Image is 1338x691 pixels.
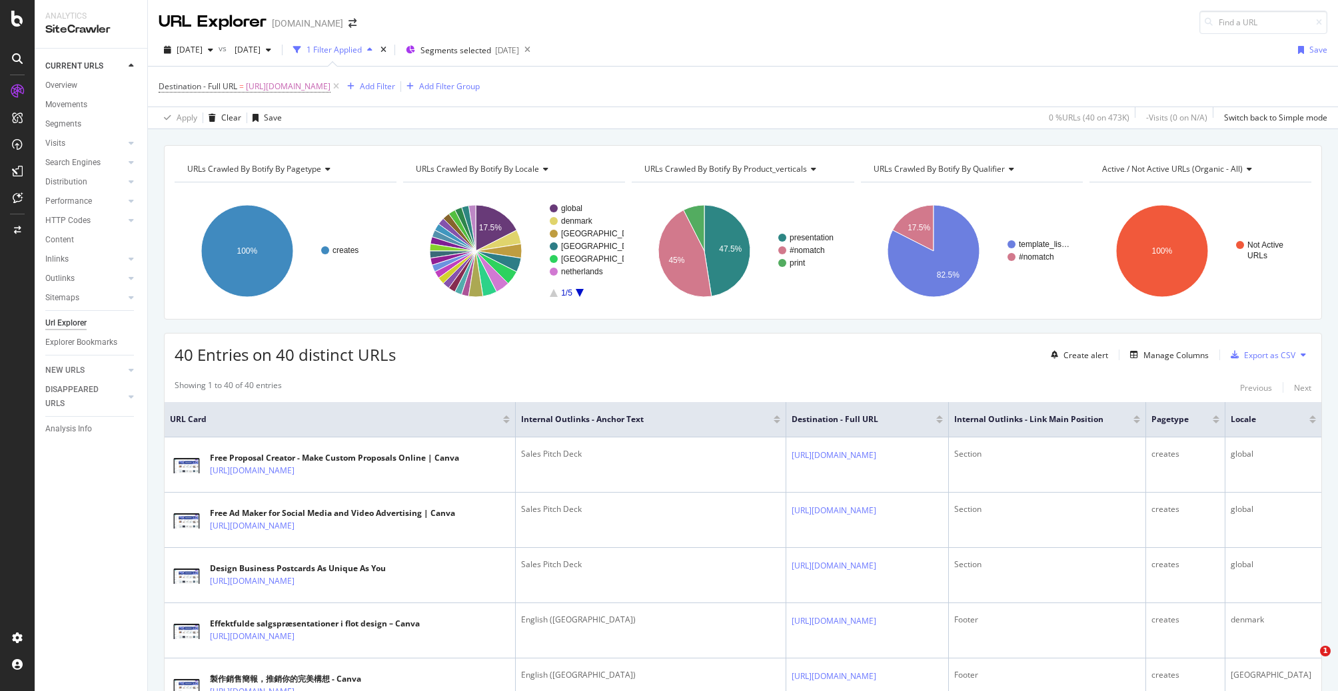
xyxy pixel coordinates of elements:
[1146,112,1207,123] div: - Visits ( 0 on N/A )
[936,270,959,280] text: 82.5%
[175,379,282,395] div: Showing 1 to 40 of 40 entries
[419,81,480,92] div: Add Filter Group
[342,79,395,95] button: Add Filter
[1049,112,1129,123] div: 0 % URLs ( 40 on 473K )
[45,316,138,330] a: Url Explorer
[790,258,806,268] text: print
[1244,349,1295,361] div: Export as CSV
[45,272,125,286] a: Outlinks
[187,163,321,174] span: URLs Crawled By Botify By pagetype
[416,163,539,174] span: URLs Crawled By Botify By locale
[45,79,138,93] a: Overview
[413,158,613,180] h4: URLs Crawled By Botify By locale
[1224,112,1327,123] div: Switch back to Simple mode
[1231,413,1289,425] span: locale
[210,618,420,630] div: Effektfulde salgspræsentationer i flot design – Canva
[954,413,1113,425] span: Internal Outlinks - Link Main Position
[1320,646,1331,656] span: 1
[264,112,282,123] div: Save
[632,193,852,309] svg: A chart.
[378,43,389,57] div: times
[159,11,267,33] div: URL Explorer
[45,316,87,330] div: Url Explorer
[360,81,395,92] div: Add Filter
[45,363,125,377] a: NEW URLS
[1151,559,1219,571] div: creates
[175,193,395,309] svg: A chart.
[1151,413,1193,425] span: pagetype
[1151,448,1219,460] div: creates
[874,163,1005,174] span: URLs Crawled By Botify By qualifier
[1231,669,1316,681] div: [GEOGRAPHIC_DATA]
[45,422,92,436] div: Analysis Info
[1231,614,1316,626] div: denmark
[185,158,384,180] h4: URLs Crawled By Botify By pagetype
[45,98,138,112] a: Movements
[420,45,491,56] span: Segments selected
[954,614,1140,626] div: Footer
[272,17,343,30] div: [DOMAIN_NAME]
[170,567,203,584] img: main image
[348,19,356,28] div: arrow-right-arrow-left
[45,156,101,170] div: Search Engines
[45,59,125,73] a: CURRENT URLS
[45,291,79,305] div: Sitemaps
[170,413,500,425] span: URL Card
[229,39,277,61] button: [DATE]
[561,229,644,238] text: [GEOGRAPHIC_DATA]
[45,136,125,150] a: Visits
[1089,193,1310,309] div: A chart.
[45,79,77,93] div: Overview
[1219,107,1327,128] button: Switch back to Simple mode
[479,223,502,232] text: 17.5%
[954,559,1140,571] div: Section
[45,22,137,37] div: SiteCrawler
[792,559,876,573] a: [URL][DOMAIN_NAME]
[237,246,258,256] text: 100%
[401,79,480,95] button: Add Filter Group
[203,107,241,128] button: Clear
[1019,240,1069,249] text: template_lis…
[45,233,138,247] a: Content
[221,112,241,123] div: Clear
[45,175,125,189] a: Distribution
[1293,646,1325,678] iframe: Intercom live chat
[45,11,137,22] div: Analytics
[45,383,113,411] div: DISAPPEARED URLS
[792,413,916,425] span: Destination - Full URL
[1143,349,1209,361] div: Manage Columns
[45,252,125,266] a: Inlinks
[159,81,237,92] span: Destination - Full URL
[45,383,125,411] a: DISAPPEARED URLS
[210,575,295,588] a: [URL][DOMAIN_NAME]
[210,519,295,533] a: [URL][DOMAIN_NAME]
[561,254,644,264] text: [GEOGRAPHIC_DATA]
[45,363,85,377] div: NEW URLS
[45,336,138,349] a: Explorer Bookmarks
[1045,344,1108,365] button: Create alert
[790,233,834,242] text: presentation
[1151,503,1219,515] div: creates
[210,464,295,477] a: [URL][DOMAIN_NAME]
[871,158,1071,180] h4: URLs Crawled By Botify By qualifier
[210,673,361,685] div: 製作銷售簡報，推銷你的完美構想 - Canva
[159,39,219,61] button: [DATE]
[642,158,842,180] h4: URLs Crawled By Botify By product_verticals
[1231,448,1316,460] div: global
[159,107,197,128] button: Apply
[561,242,644,251] text: [GEOGRAPHIC_DATA]
[1294,382,1311,393] div: Next
[45,214,91,228] div: HTTP Codes
[644,163,807,174] span: URLs Crawled By Botify By product_verticals
[170,456,203,473] img: main image
[861,193,1081,309] svg: A chart.
[210,563,386,575] div: Design Business Postcards As Unique As You
[1294,379,1311,395] button: Next
[1151,246,1172,256] text: 100%
[1240,382,1272,393] div: Previous
[45,117,138,131] a: Segments
[1231,559,1316,571] div: global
